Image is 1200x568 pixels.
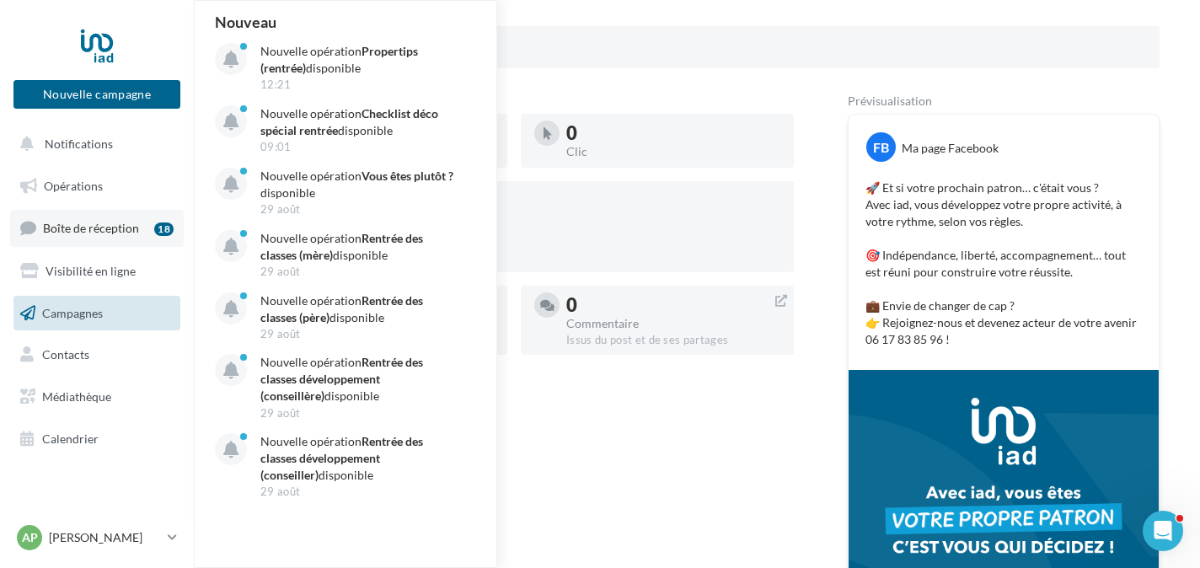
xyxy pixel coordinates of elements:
[1143,511,1183,551] iframe: Intercom live chat
[866,132,896,162] div: FB
[234,95,794,107] div: Statistiques au [DATE] 16h04
[45,137,113,151] span: Notifications
[10,210,184,246] a: Boîte de réception18
[44,179,103,193] span: Opérations
[10,169,184,204] a: Opérations
[13,522,180,554] a: AP [PERSON_NAME]
[280,191,780,203] div: Réactions
[10,421,184,457] a: Calendrier
[902,140,999,157] div: Ma page Facebook
[154,222,174,236] div: 18
[566,124,780,142] div: 0
[42,305,103,319] span: Campagnes
[43,221,139,235] span: Boîte de réception
[566,333,780,348] div: Issus du post et de ses partages
[10,126,177,162] button: Notifications
[566,146,780,158] div: Clic
[46,264,136,278] span: Visibilité en ligne
[865,180,1142,348] p: 🚀 Et si votre prochain patron… c'était vous ? Avec iad, vous développez votre propre activité, à ...
[848,95,1160,107] div: Prévisualisation
[10,337,184,372] a: Contacts
[10,379,184,415] a: Médiathèque
[13,80,180,109] button: Nouvelle campagne
[10,254,184,289] a: Visibilité en ligne
[566,296,780,314] div: 0
[49,529,161,546] p: [PERSON_NAME]
[42,389,111,404] span: Médiathèque
[22,529,38,546] span: AP
[566,318,780,330] div: Commentaire
[42,347,89,362] span: Contacts
[10,296,184,331] a: Campagnes
[42,431,99,446] span: Calendrier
